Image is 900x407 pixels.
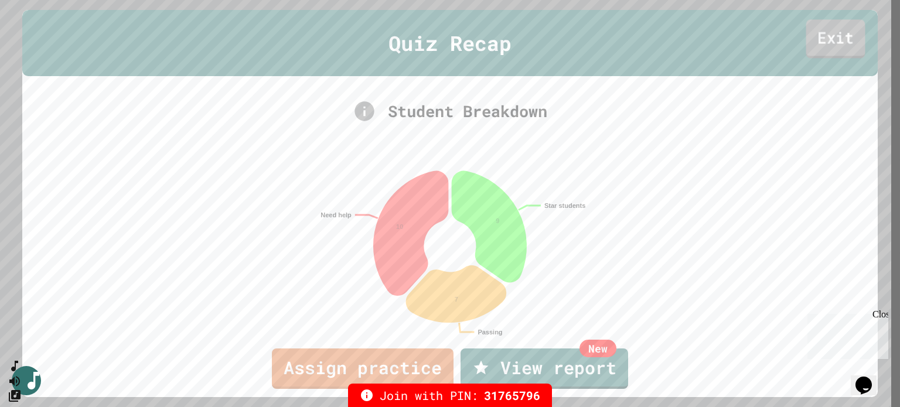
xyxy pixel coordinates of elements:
[272,348,454,389] a: Assign practice
[8,359,22,374] button: SpeedDial basic example
[8,388,22,403] button: Change Music
[461,348,628,389] a: View report
[803,309,888,359] iframe: chat widget
[544,202,585,209] text: Star students
[478,329,502,336] text: Passing
[484,387,540,404] span: 31765796
[216,100,684,124] div: Student Breakdown
[8,374,22,388] button: Mute music
[321,211,352,218] text: Need help
[851,360,888,395] iframe: chat widget
[579,340,616,357] div: New
[22,10,877,76] div: Quiz Recap
[5,5,81,74] div: Chat with us now!Close
[348,384,552,407] div: Join with PIN:
[806,20,865,59] a: Exit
